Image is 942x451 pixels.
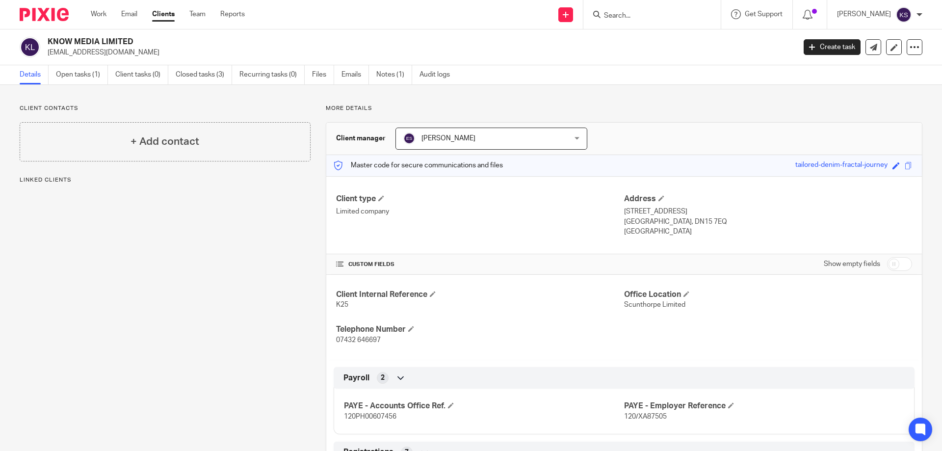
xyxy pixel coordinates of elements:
[336,301,348,308] span: K25
[336,133,386,143] h3: Client manager
[341,65,369,84] a: Emails
[804,39,861,55] a: Create task
[220,9,245,19] a: Reports
[624,227,912,237] p: [GEOGRAPHIC_DATA]
[20,37,40,57] img: svg%3E
[896,7,912,23] img: svg%3E
[824,259,880,269] label: Show empty fields
[20,105,311,112] p: Client contacts
[152,9,175,19] a: Clients
[48,48,789,57] p: [EMAIL_ADDRESS][DOMAIN_NAME]
[624,194,912,204] h4: Address
[176,65,232,84] a: Closed tasks (3)
[20,176,311,184] p: Linked clients
[624,207,912,216] p: [STREET_ADDRESS]
[312,65,334,84] a: Files
[603,12,691,21] input: Search
[131,134,199,149] h4: + Add contact
[745,11,783,18] span: Get Support
[336,290,624,300] h4: Client Internal Reference
[48,37,641,47] h2: KNOW MEDIA LIMITED
[91,9,106,19] a: Work
[189,9,206,19] a: Team
[20,8,69,21] img: Pixie
[624,401,904,411] h4: PAYE - Employer Reference
[837,9,891,19] p: [PERSON_NAME]
[421,135,475,142] span: [PERSON_NAME]
[624,290,912,300] h4: Office Location
[115,65,168,84] a: Client tasks (0)
[336,207,624,216] p: Limited company
[20,65,49,84] a: Details
[336,261,624,268] h4: CUSTOM FIELDS
[624,413,667,420] span: 120/XA87505
[624,217,912,227] p: [GEOGRAPHIC_DATA], DN15 7EQ
[334,160,503,170] p: Master code for secure communications and files
[344,413,396,420] span: 120PH00607456
[326,105,922,112] p: More details
[336,194,624,204] h4: Client type
[344,401,624,411] h4: PAYE - Accounts Office Ref.
[336,324,624,335] h4: Telephone Number
[376,65,412,84] a: Notes (1)
[56,65,108,84] a: Open tasks (1)
[403,133,415,144] img: svg%3E
[624,301,685,308] span: Scunthorpe Limited
[381,373,385,383] span: 2
[343,373,369,383] span: Payroll
[336,337,381,344] span: 07432 646697
[121,9,137,19] a: Email
[795,160,888,171] div: tailored-denim-fractal-journey
[239,65,305,84] a: Recurring tasks (0)
[419,65,457,84] a: Audit logs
